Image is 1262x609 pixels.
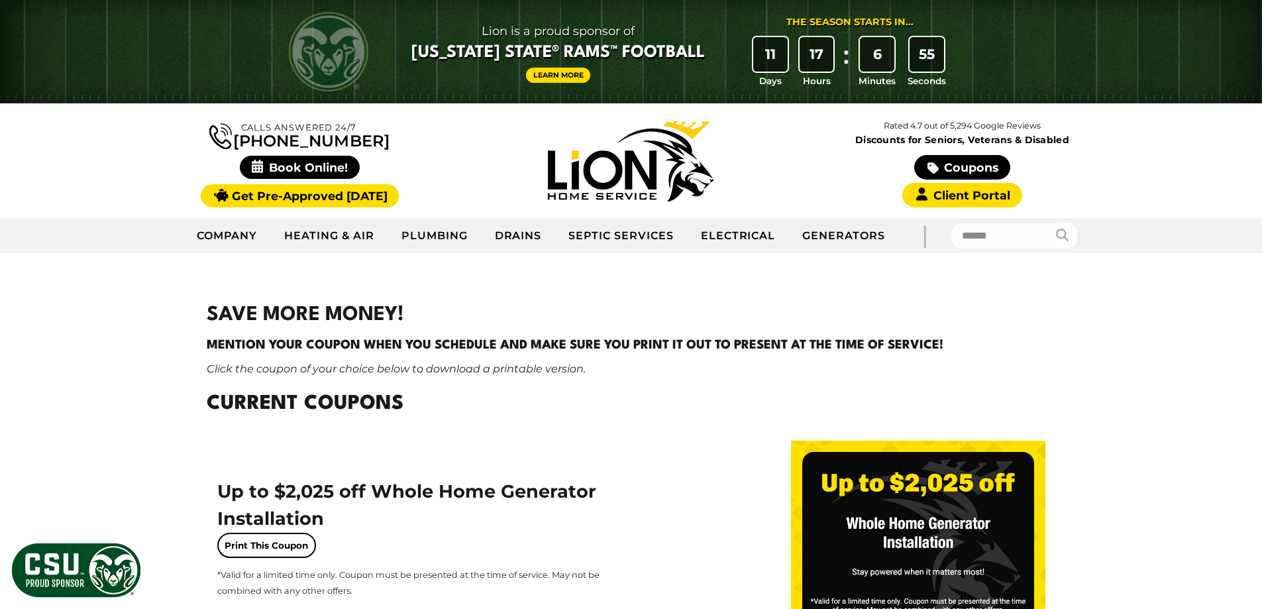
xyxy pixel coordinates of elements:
[898,218,951,253] div: |
[759,74,782,87] span: Days
[271,219,388,252] a: Heating & Air
[209,121,390,149] a: [PHONE_NUMBER]
[914,155,1010,180] a: Coupons
[217,480,596,529] span: Up to $2,025 off Whole Home Generator Installation
[800,135,1126,144] span: Discounts for Seniors, Veterans & Disabled
[207,390,1056,419] h2: Current Coupons
[800,37,834,72] div: 17
[786,15,914,30] div: The Season Starts in...
[910,37,944,72] div: 55
[803,74,831,87] span: Hours
[411,42,705,64] span: [US_STATE] State® Rams™ Football
[688,219,790,252] a: Electrical
[526,68,591,83] a: Learn More
[548,121,713,201] img: Lion Home Service
[217,533,316,558] a: Print This Coupon
[796,119,1128,133] p: Rated 4.7 out of 5,294 Google Reviews
[908,74,946,87] span: Seconds
[217,570,600,596] span: *Valid for a limited time only. Coupon must be presented at the time of service. May not be combi...
[289,12,368,91] img: CSU Rams logo
[411,21,705,42] span: Lion is a proud sponsor of
[839,37,853,88] div: :
[482,219,556,252] a: Drains
[860,37,894,72] div: 6
[207,336,1056,355] h4: Mention your coupon when you schedule and make sure you print it out to present at the time of se...
[184,219,272,252] a: Company
[207,362,586,375] em: Click the coupon of your choice below to download a printable version.
[201,184,399,207] a: Get Pre-Approved [DATE]
[789,219,898,252] a: Generators
[555,219,687,252] a: Septic Services
[753,37,788,72] div: 11
[859,74,896,87] span: Minutes
[240,156,360,179] span: Book Online!
[207,305,404,325] strong: SAVE MORE MONEY!
[10,541,142,599] img: CSU Sponsor Badge
[388,219,482,252] a: Plumbing
[902,183,1022,207] a: Client Portal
